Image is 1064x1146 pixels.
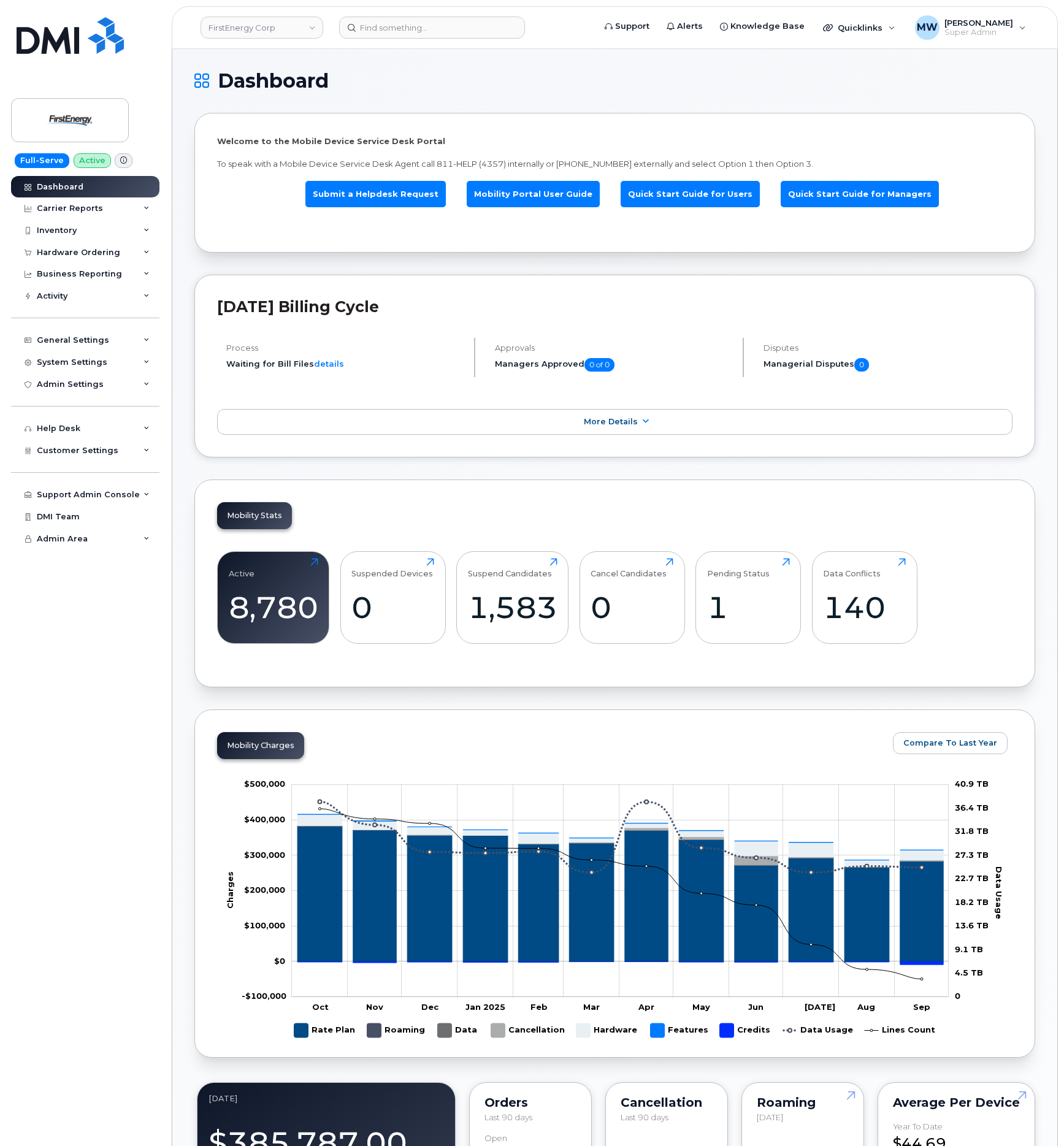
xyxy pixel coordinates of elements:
[823,558,881,578] div: Data Conflicts
[651,1018,708,1042] g: Features
[297,827,943,962] g: Rate Plan
[242,991,286,1001] tspan: -$100,000
[1011,1093,1055,1137] iframe: Messenger Launcher
[495,343,732,353] h4: Approvals
[225,871,235,909] tspan: Charges
[955,944,983,954] tspan: 9.1 TB
[217,136,1012,147] p: Welcome to the Mobile Device Service Desk Portal
[530,1002,548,1012] tspan: Feb
[314,359,344,369] a: details
[351,558,433,578] div: Suspended Devices
[438,1018,479,1042] g: Data
[467,181,600,207] a: Mobility Portal User Guide
[955,850,989,860] tspan: 27.3 TB
[591,558,667,578] div: Cancel Candidates
[468,558,557,636] a: Suspend Candidates1,583
[955,803,989,812] tspan: 36.4 TB
[468,558,552,578] div: Suspend Candidates
[621,181,760,207] a: Quick Start Guide for Users
[720,1018,771,1042] g: Credits
[217,297,1012,316] h2: [DATE] Billing Cycle
[621,1098,713,1107] div: Cancellation
[621,1112,668,1122] span: Last 90 days
[294,1018,935,1042] g: Legend
[229,589,318,625] div: 8,780
[955,991,960,1001] tspan: 0
[484,1098,576,1107] div: Orders
[955,826,989,836] tspan: 31.8 TB
[823,589,906,625] div: 140
[484,1134,507,1143] div: Open
[244,885,285,895] g: $0
[226,343,464,353] h4: Process
[244,779,285,789] tspan: $500,000
[823,558,906,636] a: Data Conflicts140
[244,814,285,824] tspan: $400,000
[854,358,869,372] span: 0
[244,920,285,930] tspan: $100,000
[955,779,989,789] tspan: 40.9 TB
[583,1002,600,1012] tspan: Mar
[893,1122,943,1131] div: Year to Date
[491,1018,565,1042] g: Cancellation
[893,732,1008,754] button: Compare To Last Year
[484,1112,532,1122] span: Last 90 days
[305,181,446,207] a: Submit a Helpdesk Request
[638,1002,654,1012] tspan: Apr
[495,358,732,372] h5: Managers Approved
[297,814,943,860] g: Features
[994,866,1004,919] tspan: Data Usage
[805,1002,835,1012] tspan: [DATE]
[748,1002,764,1012] tspan: Jun
[584,358,614,372] span: 0 of 0
[244,850,285,860] g: $0
[707,558,770,578] div: Pending Status
[707,589,790,625] div: 1
[209,1094,444,1104] div: September 2025
[297,961,943,965] g: Credits
[865,1018,935,1042] g: Lines Count
[351,589,434,625] div: 0
[893,1098,1020,1107] div: Average per Device
[225,779,1004,1043] g: Chart
[955,873,989,883] tspan: 22.7 TB
[591,589,673,625] div: 0
[367,1018,426,1042] g: Roaming
[229,558,255,578] div: Active
[955,968,983,977] tspan: 4.5 TB
[783,1018,853,1042] g: Data Usage
[244,779,285,789] g: $0
[692,1002,710,1012] tspan: May
[955,920,989,930] tspan: 13.6 TB
[294,1018,355,1042] g: Rate Plan
[244,814,285,824] g: $0
[366,1002,383,1012] tspan: Nov
[591,558,673,636] a: Cancel Candidates0
[764,358,1012,372] h5: Managerial Disputes
[229,558,318,636] a: Active8,780
[421,1002,439,1012] tspan: Dec
[707,558,790,636] a: Pending Status1
[468,589,557,625] div: 1,583
[781,181,939,207] a: Quick Start Guide for Managers
[576,1018,638,1042] g: Hardware
[955,897,989,907] tspan: 18.2 TB
[244,850,285,860] tspan: $300,000
[903,737,997,749] span: Compare To Last Year
[242,991,286,1001] g: $0
[244,885,285,895] tspan: $200,000
[584,417,638,426] span: More Details
[244,920,285,930] g: $0
[914,1002,931,1012] tspan: Sep
[217,158,1012,170] p: To speak with a Mobile Device Service Desk Agent call 811-HELP (4357) internally or [PHONE_NUMBER...
[218,72,329,90] span: Dashboard
[757,1112,783,1122] span: [DATE]
[857,1002,876,1012] tspan: Aug
[757,1098,849,1107] div: Roaming
[351,558,434,636] a: Suspended Devices0
[226,358,464,370] li: Waiting for Bill Files
[274,956,285,966] tspan: $0
[465,1002,505,1012] tspan: Jan 2025
[764,343,1012,353] h4: Disputes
